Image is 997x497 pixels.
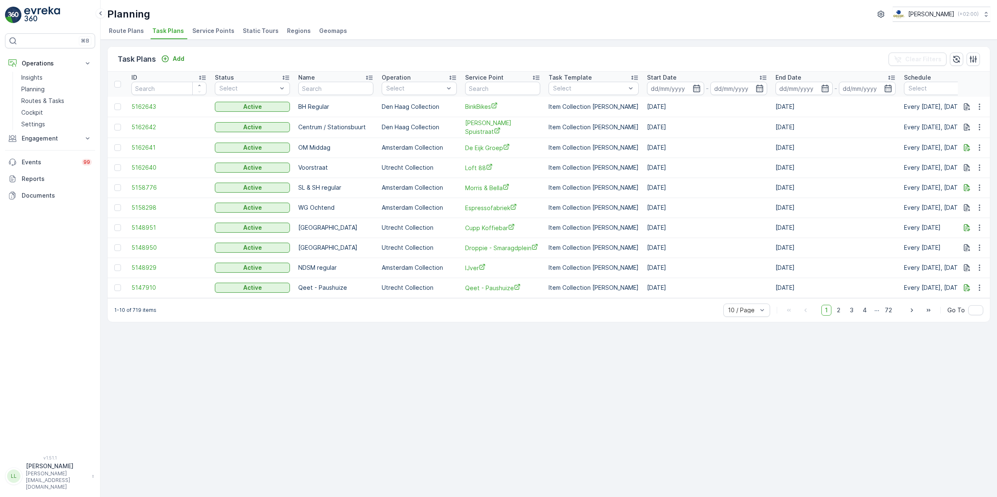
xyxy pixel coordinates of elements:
[643,278,771,298] td: [DATE]
[465,143,540,152] span: De Eijk Groep
[215,263,290,273] button: Active
[905,55,942,63] p: Clear Filters
[5,7,22,23] img: logo
[549,223,639,232] p: Item Collection [PERSON_NAME]
[465,183,540,192] a: Morris & Bella
[643,258,771,278] td: [DATE]
[21,85,45,93] p: Planning
[298,243,373,252] p: [GEOGRAPHIC_DATA]
[131,264,206,272] a: 5148929
[81,38,89,44] p: ⌘B
[21,73,43,82] p: Insights
[243,163,262,172] p: Active
[775,82,833,95] input: dd/mm/yyyy
[287,27,311,35] span: Regions
[643,178,771,198] td: [DATE]
[382,123,457,131] p: Den Haag Collection
[215,283,290,293] button: Active
[215,203,290,213] button: Active
[881,305,896,316] span: 72
[24,7,60,23] img: logo_light-DOdMpM7g.png
[382,183,457,192] p: Amsterdam Collection
[243,123,262,131] p: Active
[465,73,504,82] p: Service Point
[465,264,540,272] span: IJver
[219,84,277,93] p: Select
[465,284,540,292] a: Qeet - Paushuize
[465,203,540,212] a: Espressofabriek
[26,462,88,470] p: [PERSON_NAME]
[18,83,95,95] a: Planning
[382,243,457,252] p: Utrecht Collection
[18,107,95,118] a: Cockpit
[131,284,206,292] a: 5147910
[298,183,373,192] p: SL & SH regular
[465,163,540,172] a: Loft 88
[549,264,639,272] p: Item Collection [PERSON_NAME]
[859,305,871,316] span: 4
[22,59,78,68] p: Operations
[22,158,77,166] p: Events
[549,103,639,111] p: Item Collection [PERSON_NAME]
[549,203,639,212] p: Item Collection [PERSON_NAME]
[114,224,121,231] div: Toggle Row Selected
[26,470,88,490] p: [PERSON_NAME][EMAIL_ADDRESS][DOMAIN_NAME]
[465,243,540,252] a: Droppie - Smaragdplein
[298,143,373,152] p: OM Middag
[7,469,20,483] div: LL
[18,72,95,83] a: Insights
[298,203,373,212] p: WG Ochtend
[298,82,373,95] input: Search
[947,306,965,314] span: Go To
[771,258,900,278] td: [DATE]
[22,175,92,183] p: Reports
[21,97,64,105] p: Routes & Tasks
[386,84,444,93] p: Select
[131,203,206,212] a: 5158298
[118,53,156,65] p: Task Plans
[710,82,768,95] input: dd/mm/yyyy
[908,10,954,18] p: [PERSON_NAME]
[706,83,709,93] p: -
[5,462,95,490] button: LL[PERSON_NAME][PERSON_NAME][EMAIL_ADDRESS][DOMAIN_NAME]
[382,143,457,152] p: Amsterdam Collection
[647,82,704,95] input: dd/mm/yyyy
[243,183,262,192] p: Active
[131,223,206,232] span: 5148951
[215,73,234,82] p: Status
[114,307,156,314] p: 1-10 of 719 items
[298,284,373,292] p: Qeet - Paushuize
[382,284,457,292] p: Utrecht Collection
[152,27,184,35] span: Task Plans
[319,27,347,35] span: Geomaps
[192,27,234,35] span: Service Points
[298,163,373,172] p: Voorstraat
[131,73,137,82] p: ID
[465,223,540,232] a: Cupp Koffiebar
[114,164,121,171] div: Toggle Row Selected
[549,163,639,172] p: Item Collection [PERSON_NAME]
[549,243,639,252] p: Item Collection [PERSON_NAME]
[215,143,290,153] button: Active
[243,264,262,272] p: Active
[131,123,206,131] a: 5162642
[22,134,78,143] p: Engagement
[5,455,95,460] span: v 1.51.1
[465,119,540,136] a: Bram Ladage Spuistraat
[465,119,540,136] span: [PERSON_NAME] Spuistraat
[21,108,43,117] p: Cockpit
[771,218,900,238] td: [DATE]
[5,55,95,72] button: Operations
[158,54,188,64] button: Add
[643,198,771,218] td: [DATE]
[821,305,831,316] span: 1
[215,183,290,193] button: Active
[771,158,900,178] td: [DATE]
[549,183,639,192] p: Item Collection [PERSON_NAME]
[243,243,262,252] p: Active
